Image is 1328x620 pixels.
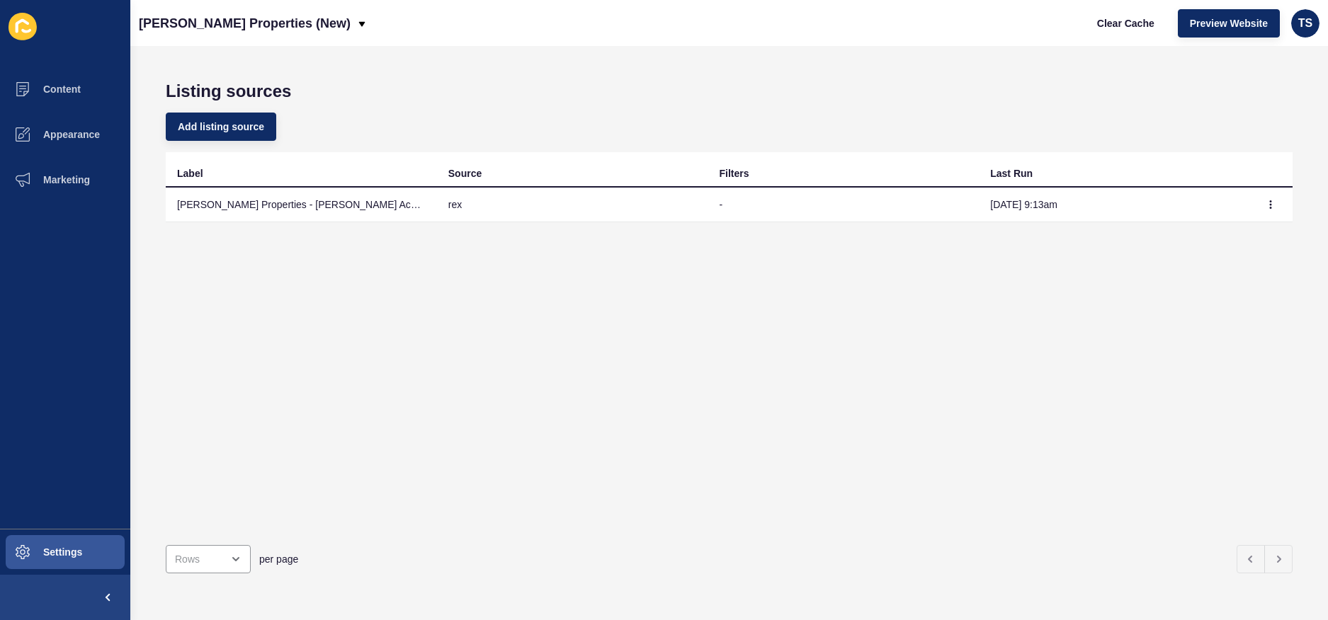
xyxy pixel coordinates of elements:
[437,188,708,222] td: rex
[178,120,264,134] span: Add listing source
[1097,16,1154,30] span: Clear Cache
[166,113,276,141] button: Add listing source
[979,188,1250,222] td: [DATE] 9:13am
[1178,9,1280,38] button: Preview Website
[720,166,749,180] div: Filters
[177,166,203,180] div: Label
[166,188,437,222] td: [PERSON_NAME] Properties - [PERSON_NAME] Account ID: 944 [IMPORTED]
[708,188,980,222] td: -
[1085,9,1167,38] button: Clear Cache
[259,552,298,566] span: per page
[166,81,1293,101] h1: Listing sources
[1298,16,1312,30] span: TS
[139,6,351,41] p: [PERSON_NAME] Properties (New)
[448,166,482,180] div: Source
[990,166,1033,180] div: Last Run
[166,545,251,573] div: open menu
[1190,16,1268,30] span: Preview Website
